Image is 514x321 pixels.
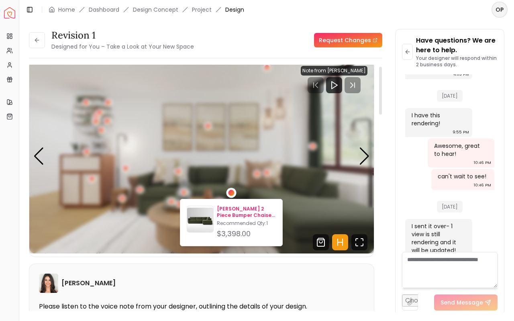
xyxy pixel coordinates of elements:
div: 10:46 PM [474,159,491,167]
button: OP [492,2,508,18]
img: Design Render 2 [29,59,374,254]
div: 10:46 PM [474,181,491,189]
img: Spacejoy Logo [4,7,15,18]
span: OP [492,2,507,17]
div: Note from [PERSON_NAME] [301,66,367,76]
span: [DATE] [437,90,463,102]
span: Design [225,6,244,14]
div: I sent it over- 1 view is still rendering and it will be updated! [412,222,464,254]
li: Design Concept [133,6,178,14]
div: 4:03 PM [453,70,469,78]
p: [PERSON_NAME] 2 Piece Bumper Chaise Sectional Tarragon [217,206,276,219]
p: Have questions? We are here to help. [416,36,498,55]
div: can't wait to see! [438,172,486,180]
svg: Hotspots Toggle [332,234,348,250]
p: Your designer will respond within 2 business days. [416,55,498,68]
nav: breadcrumb [49,6,244,14]
small: Designed for You – Take a Look at Your New Space [51,43,194,51]
img: Angela Amore [39,274,58,293]
p: Recommended Qty: 1 [217,220,276,227]
span: [DATE] [437,201,463,213]
a: Home [58,6,75,14]
svg: Fullscreen [351,234,367,250]
div: Next slide [359,147,370,165]
a: Harris 2 Piece Bumper Chaise Sectional Tarragon[PERSON_NAME] 2 Piece Bumper Chaise Sectional Tarr... [187,206,276,239]
h3: Revision 1 [51,29,194,42]
div: Previous slide [33,147,44,165]
svg: Play [329,80,339,90]
h6: [PERSON_NAME] [61,278,116,288]
div: 2 / 6 [29,59,374,254]
div: 9:55 PM [453,128,469,136]
a: Request Changes [314,33,382,47]
a: Dashboard [89,6,119,14]
p: Please listen to the voice note from your designer, outlining the details of your design. [39,303,364,311]
a: Project [192,6,212,14]
img: Harris 2 Piece Bumper Chaise Sectional Tarragon [187,208,213,234]
div: $3,398.00 [217,228,276,239]
div: I have this rendering! [412,111,464,127]
svg: Shop Products from this design [313,234,329,250]
div: Awesome, great to hear! [434,142,487,158]
a: Spacejoy [4,7,15,18]
div: Carousel [29,59,374,254]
